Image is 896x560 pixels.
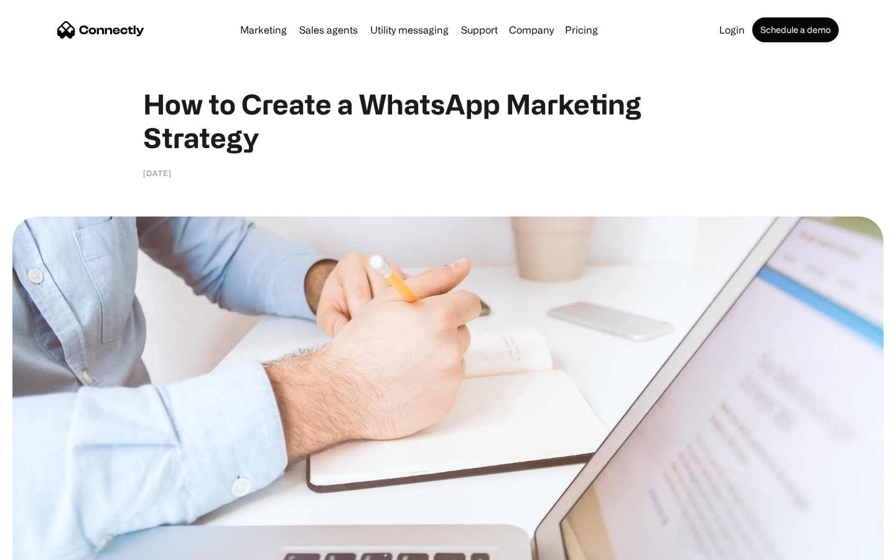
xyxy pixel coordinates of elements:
a: home [57,21,144,39]
a: Marketing [235,25,292,35]
div: Company [505,21,558,39]
div: Company [509,21,554,39]
h1: How to Create a WhatsApp Marketing Strategy [143,87,753,154]
a: Pricing [560,25,603,35]
div: [DATE] [143,167,172,179]
a: Schedule a demo [752,17,839,42]
ul: Language list [25,538,75,556]
a: Support [456,25,503,35]
aside: Language selected: English [12,538,75,556]
a: Login [714,25,750,35]
a: Sales agents [294,25,363,35]
a: Utility messaging [365,25,454,35]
